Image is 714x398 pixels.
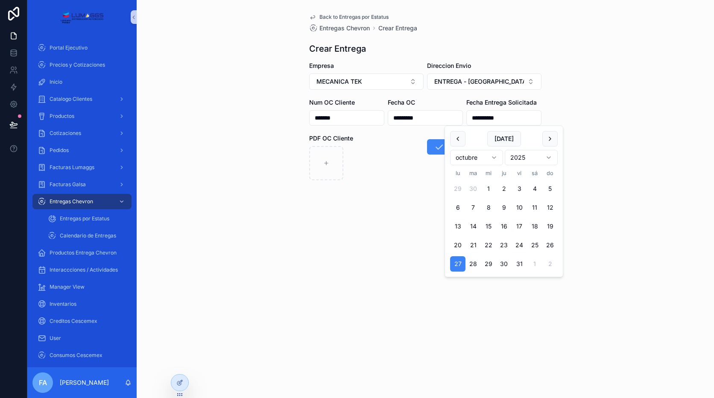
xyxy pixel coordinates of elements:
span: Direccion Envio [427,62,471,69]
a: Interaccciones / Actividades [32,262,132,278]
a: Inicio [32,74,132,90]
button: [DATE] [487,131,521,146]
button: sábado, 11 de octubre de 2025 [527,200,542,215]
a: Precios y Cotizaciones [32,57,132,73]
button: sábado, 18 de octubre de 2025 [527,219,542,234]
button: jueves, 16 de octubre de 2025 [496,219,512,234]
th: domingo [542,169,558,178]
a: Inventarios [32,296,132,312]
button: lunes, 13 de octubre de 2025 [450,219,465,234]
button: viernes, 10 de octubre de 2025 [512,200,527,215]
th: martes [465,169,481,178]
th: sábado [527,169,542,178]
button: domingo, 12 de octubre de 2025 [542,200,558,215]
button: miércoles, 1 de octubre de 2025 [481,181,496,196]
a: Productos Entrega Chevron [32,245,132,260]
button: sábado, 25 de octubre de 2025 [527,237,542,253]
th: viernes [512,169,527,178]
button: martes, 30 de septiembre de 2025 [465,181,481,196]
span: Inicio [50,79,62,85]
th: jueves [496,169,512,178]
span: User [50,335,61,342]
a: Entregas por Estatus [43,211,132,226]
span: Back to Entregas por Estatus [319,14,389,20]
button: miércoles, 22 de octubre de 2025 [481,237,496,253]
span: Catalogo Clientes [50,96,92,102]
button: martes, 21 de octubre de 2025 [465,237,481,253]
button: Save [427,139,468,155]
th: miércoles [481,169,496,178]
table: octubre 2025 [450,169,558,272]
button: sábado, 1 de noviembre de 2025 [527,256,542,272]
p: [PERSON_NAME] [60,378,109,387]
a: User [32,331,132,346]
button: sábado, 4 de octubre de 2025 [527,181,542,196]
a: Cotizaciones [32,126,132,141]
span: Precios y Cotizaciones [50,61,105,68]
span: Entregas por Estatus [60,215,109,222]
button: Select Button [309,73,424,90]
button: jueves, 30 de octubre de 2025 [496,256,512,272]
span: Inventarios [50,301,76,307]
button: viernes, 3 de octubre de 2025 [512,181,527,196]
span: Pedidos [50,147,69,154]
button: Today, jueves, 2 de octubre de 2025 [496,181,512,196]
button: lunes, 27 de octubre de 2025, selected [450,256,465,272]
span: Consumos Cescemex [50,352,102,359]
a: Manager View [32,279,132,295]
span: Productos Entrega Chevron [50,249,117,256]
a: Facturas Lumaggs [32,160,132,175]
span: MECANICA TEK [316,77,362,86]
span: Calendario de Entregas [60,232,116,239]
a: Facturas Galsa [32,177,132,192]
a: Consumos Cescemex [32,348,132,363]
span: Num OC Cliente [309,99,355,106]
span: Facturas Lumaggs [50,164,94,171]
button: lunes, 29 de septiembre de 2025 [450,181,465,196]
a: Entregas Chevron [309,24,370,32]
a: Entregas Chevron [32,194,132,209]
button: viernes, 24 de octubre de 2025 [512,237,527,253]
a: Crear Entrega [378,24,417,32]
button: martes, 7 de octubre de 2025 [465,200,481,215]
button: lunes, 6 de octubre de 2025 [450,200,465,215]
a: Back to Entregas por Estatus [309,14,389,20]
button: domingo, 2 de noviembre de 2025 [542,256,558,272]
span: Empresa [309,62,334,69]
button: Select Button [427,73,541,90]
button: miércoles, 29 de octubre de 2025 [481,256,496,272]
button: viernes, 31 de octubre de 2025 [512,256,527,272]
button: jueves, 23 de octubre de 2025 [496,237,512,253]
span: Facturas Galsa [50,181,86,188]
a: Calendario de Entregas [43,228,132,243]
span: Cotizaciones [50,130,81,137]
h1: Crear Entrega [309,43,366,55]
button: jueves, 9 de octubre de 2025 [496,200,512,215]
button: lunes, 20 de octubre de 2025 [450,237,465,253]
button: domingo, 26 de octubre de 2025 [542,237,558,253]
button: viernes, 17 de octubre de 2025 [512,219,527,234]
button: domingo, 5 de octubre de 2025 [542,181,558,196]
span: Creditos Cescemex [50,318,97,325]
span: Manager View [50,284,85,290]
span: ENTREGA - [GEOGRAPHIC_DATA] - MECANICA TEK [434,77,524,86]
span: Fecha OC [388,99,415,106]
span: FA [39,378,47,388]
a: Catalogo Clientes [32,91,132,107]
span: PDF OC Cliente [309,135,353,142]
span: Portal Ejecutivo [50,44,88,51]
button: domingo, 19 de octubre de 2025 [542,219,558,234]
button: miércoles, 8 de octubre de 2025 [481,200,496,215]
a: Productos [32,108,132,124]
button: martes, 14 de octubre de 2025 [465,219,481,234]
img: App logo [60,10,103,24]
span: Interaccciones / Actividades [50,266,118,273]
button: miércoles, 15 de octubre de 2025 [481,219,496,234]
span: Entregas Chevron [319,24,370,32]
a: Pedidos [32,143,132,158]
th: lunes [450,169,465,178]
a: Portal Ejecutivo [32,40,132,56]
span: Fecha Entrega Solicitada [466,99,537,106]
div: scrollable content [27,34,137,367]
